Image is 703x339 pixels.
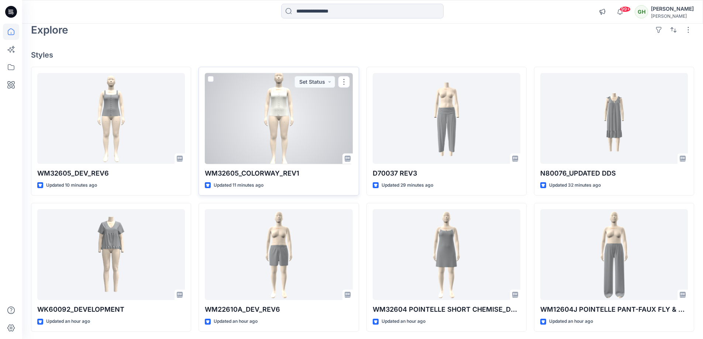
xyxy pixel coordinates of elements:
[635,5,648,18] div: GH
[373,168,520,179] p: D70037 REV3
[37,73,185,164] a: WM32605_DEV_REV6
[382,181,433,189] p: Updated 29 minutes ago
[205,73,352,164] a: WM32605_COLORWAY_REV1
[382,318,425,325] p: Updated an hour ago
[651,4,694,13] div: [PERSON_NAME]
[620,6,631,12] span: 99+
[540,209,688,300] a: WM12604J POINTELLE PANT-FAUX FLY & BUTTONS + PICOT_REV11
[373,209,520,300] a: WM32604 POINTELLE SHORT CHEMISE_DEV_REV3
[373,73,520,164] a: D70037 REV3
[214,181,263,189] p: Updated 11 minutes ago
[205,304,352,315] p: WM22610A_DEV_REV6
[540,304,688,315] p: WM12604J POINTELLE PANT-FAUX FLY & BUTTONS + PICOT_REV11
[205,168,352,179] p: WM32605_COLORWAY_REV1
[651,13,694,19] div: [PERSON_NAME]
[46,181,97,189] p: Updated 10 minutes ago
[214,318,258,325] p: Updated an hour ago
[540,73,688,164] a: N80076_UPDATED DDS
[549,318,593,325] p: Updated an hour ago
[37,168,185,179] p: WM32605_DEV_REV6
[37,304,185,315] p: WK60092_DEVELOPMENT
[31,24,68,36] h2: Explore
[37,209,185,300] a: WK60092_DEVELOPMENT
[373,304,520,315] p: WM32604 POINTELLE SHORT CHEMISE_DEV_REV3
[205,209,352,300] a: WM22610A_DEV_REV6
[540,168,688,179] p: N80076_UPDATED DDS
[549,181,601,189] p: Updated 32 minutes ago
[31,51,694,59] h4: Styles
[46,318,90,325] p: Updated an hour ago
